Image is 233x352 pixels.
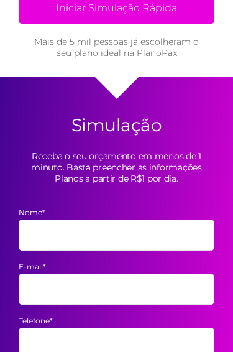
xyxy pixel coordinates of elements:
[31,36,202,58] small: Mais de 5 mil pessoas já escolheram o seu plano ideal na PlanoPax
[19,206,214,220] label: Nome*
[19,260,214,274] label: E-mail*
[19,314,214,328] label: Telefone*
[19,151,214,184] p: Receba o seu orçamento em menos de 1 minuto. Basta preencher as informações Planos a partir de R$...
[71,114,162,136] h2: Simulação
